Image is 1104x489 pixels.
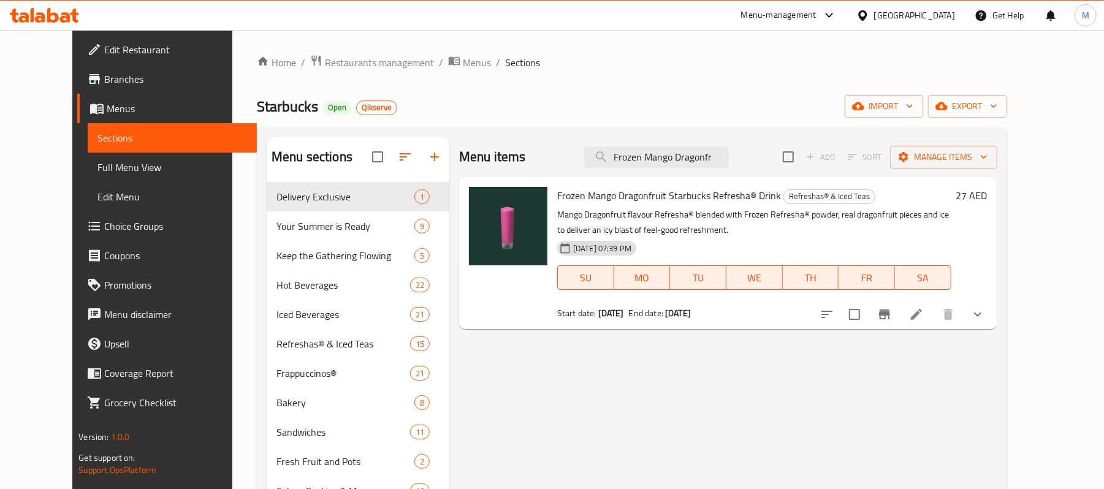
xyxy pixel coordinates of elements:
div: items [410,425,430,439]
span: 5 [415,250,429,262]
a: Sections [88,123,257,153]
button: Branch-specific-item [870,300,899,329]
div: Bakery [276,395,414,410]
span: 1 [415,191,429,203]
div: items [414,395,430,410]
div: Refreshas® & Iced Teas15 [267,329,449,358]
span: Upsell [104,336,247,351]
span: 15 [411,338,429,350]
div: items [414,219,430,233]
a: Edit Restaurant [77,35,257,64]
div: items [410,307,430,322]
span: 8 [415,397,429,409]
h2: Menu items [459,148,526,166]
div: Open [323,100,351,115]
button: TH [783,265,839,290]
li: / [496,55,500,70]
a: Branches [77,64,257,94]
input: search [584,146,729,168]
span: Coverage Report [104,366,247,381]
span: Restaurants management [325,55,434,70]
span: import [855,99,913,114]
span: Menus [107,101,247,116]
button: SU [557,265,614,290]
span: Get support on: [78,450,135,466]
span: Keep the Gathering Flowing [276,248,414,263]
nav: breadcrumb [257,55,1007,70]
span: Choice Groups [104,219,247,233]
div: items [410,278,430,292]
a: Full Menu View [88,153,257,182]
span: Refreshas® & Iced Teas [784,189,875,203]
a: Menus [77,94,257,123]
span: Edit Menu [97,189,247,204]
span: Select all sections [365,144,390,170]
span: Fresh Fruit and Pots [276,454,414,469]
span: Delivery Exclusive [276,189,414,204]
span: Sections [505,55,540,70]
div: Menu-management [741,8,817,23]
div: Sandwiches [276,425,410,439]
span: Edit Restaurant [104,42,247,57]
a: Grocery Checklist [77,388,257,417]
a: Home [257,55,296,70]
svg: Show Choices [970,307,985,322]
span: Menu disclaimer [104,307,247,322]
div: items [410,336,430,351]
button: SA [895,265,951,290]
span: Manage items [900,150,988,165]
div: items [414,189,430,204]
div: Sandwiches11 [267,417,449,447]
li: / [439,55,443,70]
div: Delivery Exclusive1 [267,182,449,211]
div: Bakery8 [267,388,449,417]
div: Hot Beverages [276,278,410,292]
li: / [301,55,305,70]
span: 21 [411,368,429,379]
span: 1.0.0 [111,429,130,445]
span: Frappuccinos® [276,366,410,381]
span: Version: [78,429,108,445]
div: Frappuccinos®21 [267,358,449,388]
span: Frozen Mango Dragonfruit Starbucks Refresha® Drink [557,186,781,205]
button: FR [839,265,895,290]
span: export [938,99,997,114]
button: WE [726,265,783,290]
span: Select section [775,144,801,170]
span: Sort sections [390,142,420,172]
div: Hot Beverages22 [267,270,449,300]
div: Fresh Fruit and Pots2 [267,447,449,476]
div: Iced Beverages [276,307,410,322]
div: Your Summer is Ready [276,219,414,233]
span: Menus [463,55,491,70]
span: Refreshas® & Iced Teas [276,336,410,351]
span: Open [323,102,351,113]
b: [DATE] [665,305,691,321]
span: WE [731,269,778,287]
span: Coupons [104,248,247,263]
a: Menu disclaimer [77,300,257,329]
b: [DATE] [598,305,624,321]
a: Menus [448,55,491,70]
span: FR [843,269,890,287]
span: SU [563,269,609,287]
span: M [1082,9,1089,22]
div: Iced Beverages21 [267,300,449,329]
button: TU [670,265,726,290]
span: MO [619,269,666,287]
a: Edit menu item [909,307,924,322]
div: items [414,248,430,263]
span: SA [900,269,946,287]
h2: Menu sections [272,148,352,166]
button: import [845,95,923,118]
a: Restaurants management [310,55,434,70]
span: End date: [629,305,663,321]
span: Branches [104,72,247,86]
span: TH [788,269,834,287]
span: Grocery Checklist [104,395,247,410]
div: Refreshas® & Iced Teas [783,189,875,204]
button: delete [934,300,963,329]
span: Sections [97,131,247,145]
